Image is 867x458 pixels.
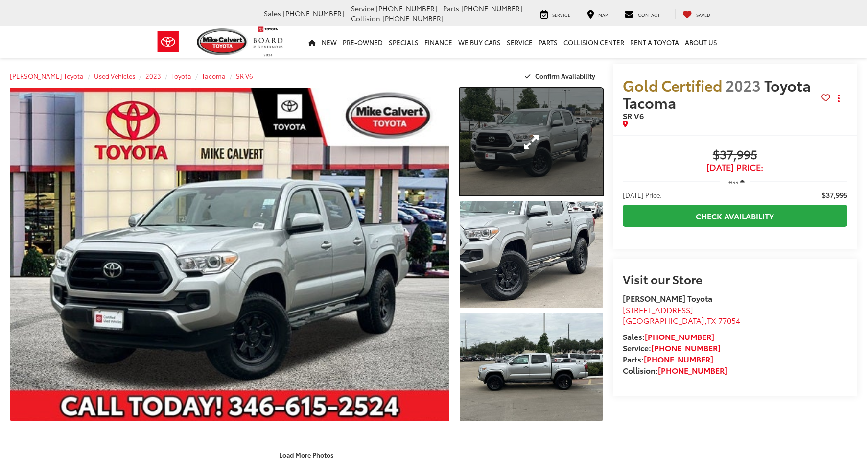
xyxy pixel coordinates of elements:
a: Map [580,9,615,19]
span: Collision [351,13,380,23]
span: Saved [696,11,710,18]
strong: [PERSON_NAME] Toyota [623,292,712,304]
span: Sales [264,8,281,18]
a: SR V6 [236,72,253,80]
a: Specials [386,26,422,58]
span: dropdown dots [838,95,840,102]
button: Less [720,172,750,190]
a: [PHONE_NUMBER] [651,342,721,353]
a: Expand Photo 2 [460,201,603,308]
span: 77054 [718,314,740,326]
span: Map [598,11,608,18]
span: Service [552,11,570,18]
a: About Us [682,26,720,58]
strong: Parts: [623,353,713,364]
span: Contact [638,11,660,18]
img: 2023 Toyota Tacoma SR V6 [5,87,453,423]
a: Tacoma [202,72,226,80]
span: Parts [443,3,459,13]
img: 2023 Toyota Tacoma SR V6 [458,313,604,422]
strong: Sales: [623,331,714,342]
h2: Visit our Store [623,272,847,285]
strong: Collision: [623,364,727,376]
span: Less [725,177,738,186]
a: Home [305,26,319,58]
a: Service [504,26,536,58]
a: 2023 [145,72,161,80]
a: Used Vehicles [94,72,135,80]
strong: Service: [623,342,721,353]
span: [STREET_ADDRESS] [623,304,693,315]
img: Mike Calvert Toyota [197,28,249,55]
a: [PHONE_NUMBER] [658,364,727,376]
a: WE BUY CARS [455,26,504,58]
span: [PHONE_NUMBER] [461,3,522,13]
a: Service [533,9,578,19]
span: Confirm Availability [535,72,595,80]
img: 2023 Toyota Tacoma SR V6 [458,200,604,310]
span: [PHONE_NUMBER] [376,3,437,13]
a: New [319,26,340,58]
a: Pre-Owned [340,26,386,58]
a: My Saved Vehicles [675,9,718,19]
span: Gold Certified [623,74,722,96]
span: $37,995 [822,190,847,200]
span: , [623,314,740,326]
span: [DATE] Price: [623,190,662,200]
span: [GEOGRAPHIC_DATA] [623,314,704,326]
a: Expand Photo 3 [460,313,603,421]
button: Actions [830,90,847,107]
img: Toyota [150,26,187,58]
span: $37,995 [623,148,847,163]
a: [PHONE_NUMBER] [645,331,714,342]
a: [PHONE_NUMBER] [644,353,713,364]
button: Confirm Availability [519,68,603,85]
a: Finance [422,26,455,58]
span: [PHONE_NUMBER] [382,13,444,23]
span: TX [707,314,716,326]
span: [DATE] Price: [623,163,847,172]
a: Rent a Toyota [627,26,682,58]
span: [PHONE_NUMBER] [283,8,344,18]
span: SR V6 [623,110,644,121]
a: Contact [617,9,667,19]
a: Expand Photo 0 [10,88,449,421]
a: [PERSON_NAME] Toyota [10,72,84,80]
span: Service [351,3,374,13]
a: Collision Center [561,26,627,58]
a: Toyota [171,72,191,80]
a: Check Availability [623,205,847,227]
a: Parts [536,26,561,58]
span: Toyota Tacoma [623,74,811,113]
a: [STREET_ADDRESS] [GEOGRAPHIC_DATA],TX 77054 [623,304,740,326]
span: 2023 [726,74,761,96]
a: Expand Photo 1 [460,88,603,195]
